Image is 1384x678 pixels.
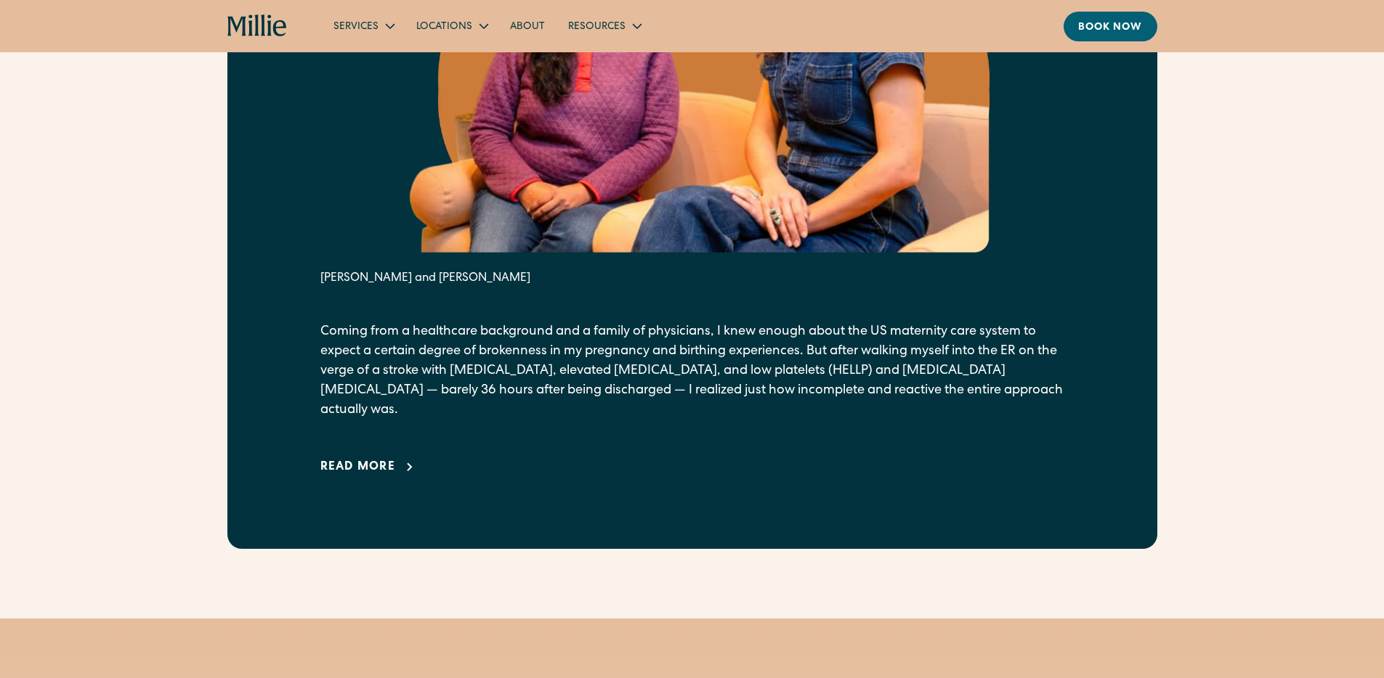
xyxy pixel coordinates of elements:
[333,20,379,35] div: Services
[320,459,396,476] div: Read more
[405,14,498,38] div: Locations
[498,14,557,38] a: About
[568,20,626,35] div: Resources
[227,15,288,38] a: home
[416,20,472,35] div: Locations
[1078,20,1143,36] div: Book now
[557,14,652,38] div: Resources
[1064,12,1157,41] a: Book now
[322,14,405,38] div: Services
[320,322,1064,420] p: Coming from a healthcare background and a family of physicians, I knew enough about the US matern...
[320,270,1064,287] div: [PERSON_NAME] and [PERSON_NAME]
[320,459,419,476] a: Read more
